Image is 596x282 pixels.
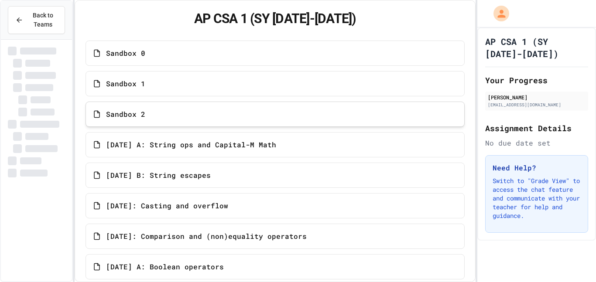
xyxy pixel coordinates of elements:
h2: Assignment Details [485,122,588,134]
span: [DATE] A: String ops and Capital-M Math [106,139,276,150]
h1: AP CSA 1 (SY [DATE]-[DATE]) [485,35,588,60]
button: Back to Teams [8,6,65,34]
span: [DATE] A: Boolean operators [106,262,224,272]
h3: Need Help? [493,163,581,173]
span: [DATE] B: String escapes [106,170,211,180]
h1: AP CSA 1 (SY [DATE]-[DATE]) [86,11,465,27]
div: No due date set [485,138,588,148]
a: [DATE] A: String ops and Capital-M Math [86,132,465,157]
h2: Your Progress [485,74,588,86]
span: Sandbox 1 [106,78,145,89]
a: Sandbox 0 [86,41,465,66]
a: Sandbox 1 [86,71,465,96]
div: [PERSON_NAME] [488,93,586,101]
span: Sandbox 2 [106,109,145,119]
a: Sandbox 2 [86,102,465,127]
span: Back to Teams [28,11,58,29]
a: [DATE]: Comparison and (non)equality operators [86,224,465,249]
a: [DATE] B: String escapes [86,163,465,188]
a: [DATE] A: Boolean operators [86,254,465,279]
div: My Account [484,3,511,24]
span: [DATE]: Casting and overflow [106,200,228,211]
span: [DATE]: Comparison and (non)equality operators [106,231,307,241]
div: [EMAIL_ADDRESS][DOMAIN_NAME] [488,102,586,108]
a: [DATE]: Casting and overflow [86,193,465,218]
p: Switch to "Grade View" to access the chat feature and communicate with your teacher for help and ... [493,177,581,220]
span: Sandbox 0 [106,48,145,58]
